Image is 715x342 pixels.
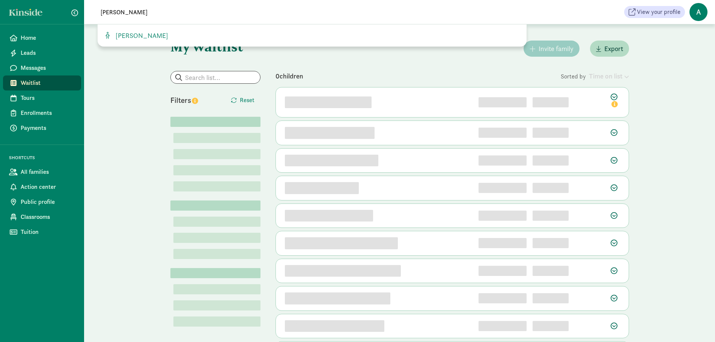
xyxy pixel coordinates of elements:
div: 2mses8zup1htej undefined [285,210,373,222]
span: Reset [240,96,254,105]
a: Leads [3,45,81,60]
span: Public profile [21,197,75,206]
span: Messages [21,63,75,72]
div: [object Object] [533,266,569,276]
span: Classrooms [21,212,75,221]
div: 8e74iof3m3ob70y4dyzfa undefined [285,265,401,277]
a: Payments [3,121,81,136]
a: Home [3,30,81,45]
div: l6wzsnpz0g68d undefined [285,96,372,108]
div: [object Object] [533,211,569,221]
input: Search for a family, child or location [96,5,307,20]
span: Action center [21,182,75,191]
label: Lorem (1) [173,165,176,174]
div: mvcjlhseqbi undefined [285,182,359,194]
div: [object Object] [533,128,569,138]
label: Lorem (1) [173,249,176,258]
div: Lorem [170,200,260,211]
div: rcvvqk71c2w7s9 undefined [285,127,375,139]
div: 8 [479,293,527,303]
div: 4 [479,183,527,193]
span: Payments [21,124,75,133]
div: 6tijm45wsjw5b7s437 undefined [285,292,390,304]
a: [PERSON_NAME] [104,30,521,41]
div: Time on list [589,71,629,81]
span: Leads [21,48,75,57]
div: Lorem [170,117,260,127]
div: [object Object] [533,321,569,331]
button: Export [590,41,629,57]
div: 7 [479,266,527,276]
a: Messages [3,60,81,75]
label: Lorem (1) [173,181,176,190]
div: p0v01qo0e2kp1lsfr6tze undefined [285,237,398,249]
a: Tours [3,90,81,105]
span: Tuition [21,227,75,237]
span: A [689,3,707,21]
a: All families [3,164,81,179]
h1: My waitlist [170,39,260,54]
a: Enrollments [3,105,81,121]
label: Lorem (1) [173,284,176,293]
label: Lorem (1) [173,149,176,158]
a: Tuition [3,224,81,240]
span: Waitlist [21,78,75,87]
label: Lorem (1) [173,217,176,226]
span: View your profile [637,8,680,17]
span: Invite family [539,44,574,54]
div: 3 [479,155,527,166]
a: Public profile [3,194,81,209]
span: [PERSON_NAME] [113,31,168,40]
span: Home [21,33,75,42]
a: Classrooms [3,209,81,224]
a: Action center [3,179,81,194]
span: Export [604,44,623,54]
label: Lorem (1) [173,233,176,242]
div: 6 [479,238,527,248]
label: Lorem (1) [173,316,176,325]
a: View your profile [624,6,685,18]
div: [object Object] [533,97,569,107]
iframe: Chat Widget [677,306,715,342]
div: 5 [479,211,527,221]
div: 2 [479,128,527,138]
div: w8nsjaos3mo0g6 undefined [285,155,378,167]
label: Lorem (1) [173,300,176,309]
span: Tours [21,93,75,102]
button: Invite family [524,41,580,57]
span: Enrollments [21,108,75,118]
div: Filters [170,95,215,106]
div: [object Object] [533,293,569,303]
div: kwfoss9u9sfb6ro3l undefined [285,320,384,332]
div: 0 children [275,71,561,81]
div: Lorem [170,268,260,278]
span: All families [21,167,75,176]
div: Sorted by [561,71,629,81]
div: [object Object] [533,155,569,166]
button: Reset [225,93,260,108]
div: [object Object] [533,238,569,248]
input: Search list... [171,71,260,83]
a: Waitlist [3,75,81,90]
div: 1 [479,97,527,107]
div: 9 [479,321,527,331]
label: Lorem (1) [173,133,176,142]
div: [object Object] [533,183,569,193]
